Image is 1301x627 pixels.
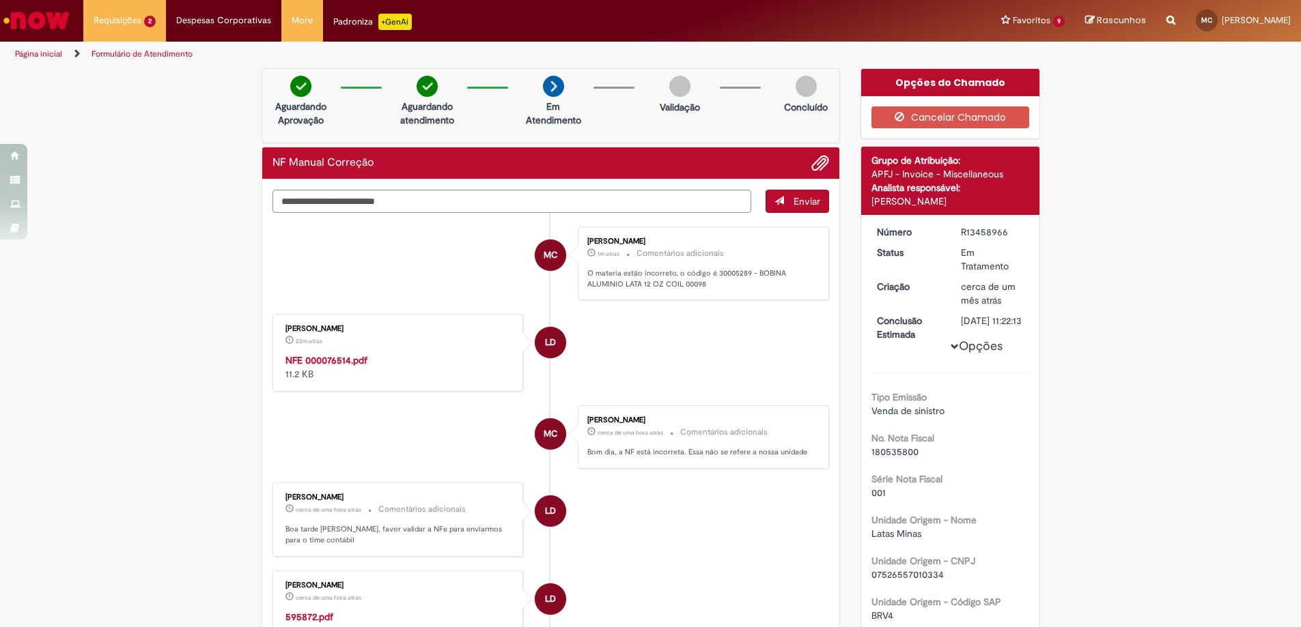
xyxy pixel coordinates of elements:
[598,250,619,258] time: 30/09/2025 12:02:33
[333,14,412,30] div: Padroniza
[535,418,566,450] div: MariaEliza Costa
[871,555,975,567] b: Unidade Origem - CNPJ
[871,596,1001,608] b: Unidade Origem - Código SAP
[285,325,513,333] div: [PERSON_NAME]
[296,506,361,514] span: cerca de uma hora atrás
[598,428,663,437] time: 30/09/2025 11:16:41
[680,426,768,438] small: Comentários adicionais
[871,446,919,458] span: 180535800
[961,280,1016,306] time: 28/08/2025 16:05:22
[15,48,62,59] a: Página inicial
[545,495,556,527] span: LD
[1053,16,1065,27] span: 9
[871,527,921,540] span: Latas Minas
[296,337,322,345] span: 22m atrás
[587,416,815,424] div: [PERSON_NAME]
[1222,14,1291,26] span: [PERSON_NAME]
[784,100,828,114] p: Concluído
[871,568,944,581] span: 07526557010334
[871,486,886,499] span: 001
[961,246,1024,273] div: Em Tratamento
[394,100,460,127] p: Aguardando atendimento
[1201,16,1212,25] span: MC
[545,583,556,615] span: LD
[1013,14,1050,27] span: Favoritos
[92,48,193,59] a: Formulário de Atendimento
[871,473,942,485] b: Série Nota Fiscal
[598,250,619,258] span: 1m atrás
[871,106,1029,128] button: Cancelar Chamado
[378,504,466,515] small: Comentários adicionais
[871,154,1029,167] div: Grupo de Atribuição:
[378,14,412,30] p: +GenAi
[285,611,333,623] a: 595872.pdf
[144,16,156,27] span: 2
[961,280,1016,306] span: cerca de um mês atrás
[669,76,690,97] img: img-circle-grey.png
[961,280,1024,307] div: 28/08/2025 16:05:22
[871,391,927,403] b: Tipo Emissão
[268,100,334,127] p: Aguardando Aprovação
[10,42,857,67] ul: Trilhas de página
[296,594,361,602] span: cerca de uma hora atrás
[811,154,829,172] button: Adicionar anexos
[285,524,513,545] p: Boa tarde [PERSON_NAME], favor validar a NFe para enviarmos para o time contábil
[290,76,311,97] img: check-circle-green.png
[796,76,817,97] img: img-circle-grey.png
[176,14,271,27] span: Despesas Corporativas
[871,514,977,526] b: Unidade Origem - Nome
[1,7,72,34] img: ServiceNow
[587,447,815,458] p: Bom dia, a NF está incorreta. Essa não se refere a nossa unidade
[871,609,893,622] span: BRV4
[871,181,1029,194] div: Analista responsável:
[272,190,752,213] textarea: Digite sua mensagem aqui...
[544,239,558,272] span: MC
[1097,14,1146,27] span: Rascunhos
[867,246,951,259] dt: Status
[961,314,1024,327] div: [DATE] 11:22:13
[867,314,951,341] dt: Conclusão Estimada
[535,327,566,358] div: Larissa Davide
[285,353,513,381] div: 11.2 KB
[535,239,566,271] div: MariaEliza Costa
[543,76,564,97] img: arrow-next.png
[587,237,815,246] div: [PERSON_NAME]
[296,337,322,345] time: 30/09/2025 11:41:20
[794,195,820,207] span: Enviar
[636,248,724,259] small: Comentários adicionais
[861,69,1039,96] div: Opções do Chamado
[285,581,513,589] div: [PERSON_NAME]
[871,167,1029,181] div: APFJ - Invoice - Miscellaneous
[871,432,934,444] b: No. Nota Fiscal
[535,583,566,615] div: undefined Online
[871,405,945,417] span: Venda de sinistro
[292,14,313,27] span: More
[598,428,663,437] span: cerca de uma hora atrás
[417,76,438,97] img: check-circle-green.png
[296,506,361,514] time: 30/09/2025 10:51:59
[660,100,700,114] p: Validação
[94,14,141,27] span: Requisições
[587,268,815,289] p: O materia estão incorreto, o código é 30005289 - BOBINA ALUMINIO LATA 12 OZ COIL 00098
[285,354,367,366] a: NFE 000076514.pdf
[285,493,513,501] div: [PERSON_NAME]
[272,157,374,169] h2: NF Manual Correção Histórico de tíquete
[535,495,566,527] div: undefined Online
[545,326,556,359] span: LD
[520,100,587,127] p: Em Atendimento
[544,418,558,450] span: MC
[871,194,1029,208] div: [PERSON_NAME]
[867,225,951,239] dt: Número
[961,225,1024,239] div: R13458966
[1085,14,1146,27] a: Rascunhos
[867,280,951,293] dt: Criação
[766,190,829,213] button: Enviar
